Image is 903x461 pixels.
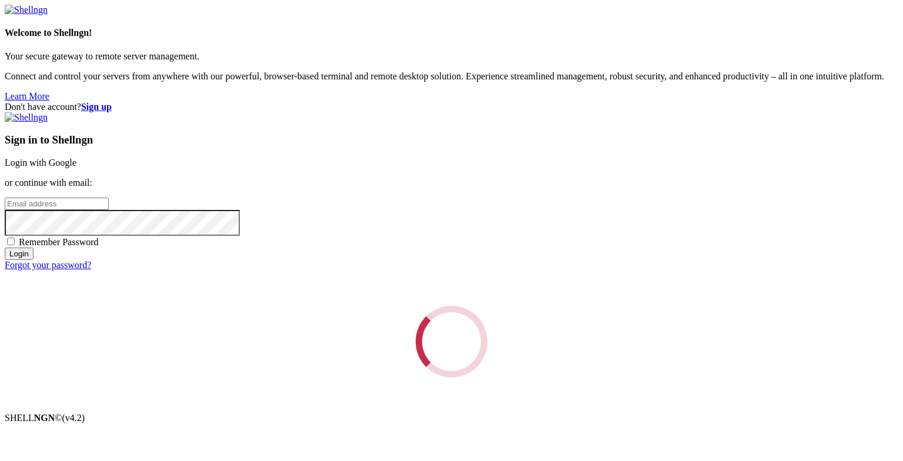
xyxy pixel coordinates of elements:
[5,133,898,146] h3: Sign in to Shellngn
[5,91,49,101] a: Learn More
[5,112,48,123] img: Shellngn
[5,102,898,112] div: Don't have account?
[81,102,112,112] a: Sign up
[5,5,48,15] img: Shellngn
[5,158,76,168] a: Login with Google
[5,248,34,260] input: Login
[5,71,898,82] p: Connect and control your servers from anywhere with our powerful, browser-based terminal and remo...
[5,51,898,62] p: Your secure gateway to remote server management.
[19,237,99,247] span: Remember Password
[62,413,85,423] span: 4.2.0
[5,178,898,188] p: or continue with email:
[5,28,898,38] h4: Welcome to Shellngn!
[34,413,55,423] b: NGN
[7,238,15,245] input: Remember Password
[5,198,109,210] input: Email address
[5,413,85,423] span: SHELL ©
[5,260,91,270] a: Forgot your password?
[416,306,487,378] div: Loading...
